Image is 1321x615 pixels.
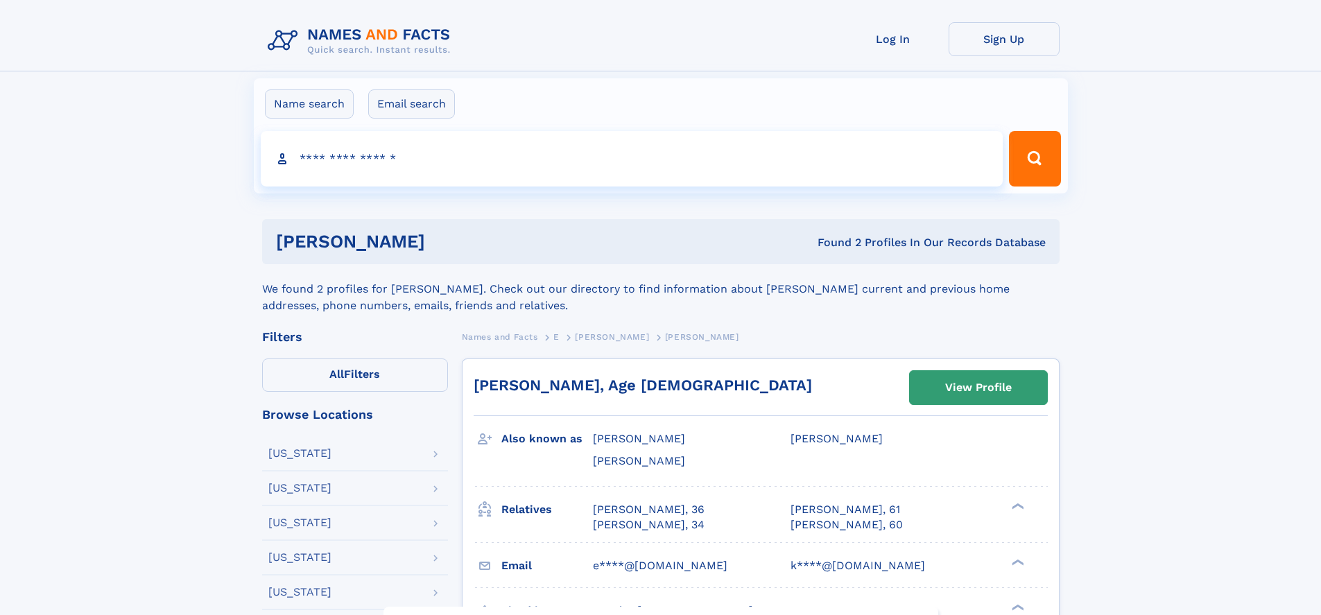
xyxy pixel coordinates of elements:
a: [PERSON_NAME], Age [DEMOGRAPHIC_DATA] [474,376,812,394]
a: [PERSON_NAME], 60 [791,517,903,532]
a: Names and Facts [462,328,538,345]
h3: Email [501,554,593,578]
a: Log In [838,22,949,56]
a: View Profile [910,371,1047,404]
div: [US_STATE] [268,552,331,563]
div: Filters [262,331,448,343]
span: [PERSON_NAME] [593,454,685,467]
a: [PERSON_NAME] [575,328,649,345]
span: [PERSON_NAME] [791,432,883,445]
img: Logo Names and Facts [262,22,462,60]
span: [PERSON_NAME] [593,432,685,445]
label: Email search [368,89,455,119]
a: E [553,328,560,345]
span: E [553,332,560,342]
h3: Relatives [501,498,593,521]
a: [PERSON_NAME], 36 [593,502,705,517]
div: [US_STATE] [268,517,331,528]
div: Found 2 Profiles In Our Records Database [621,235,1046,250]
div: [US_STATE] [268,587,331,598]
h1: [PERSON_NAME] [276,233,621,250]
div: [US_STATE] [268,448,331,459]
div: Browse Locations [262,408,448,421]
a: Sign Up [949,22,1060,56]
div: We found 2 profiles for [PERSON_NAME]. Check out our directory to find information about [PERSON_... [262,264,1060,314]
div: ❯ [1008,603,1025,612]
div: View Profile [945,372,1012,404]
button: Search Button [1009,131,1060,187]
h3: Also known as [501,427,593,451]
input: search input [261,131,1003,187]
a: [PERSON_NAME], 61 [791,502,900,517]
label: Name search [265,89,354,119]
a: [PERSON_NAME], 34 [593,517,705,532]
span: [PERSON_NAME] [575,332,649,342]
span: [PERSON_NAME] [665,332,739,342]
div: ❯ [1008,557,1025,566]
div: ❯ [1008,501,1025,510]
div: [US_STATE] [268,483,331,494]
span: All [329,367,344,381]
label: Filters [262,358,448,392]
